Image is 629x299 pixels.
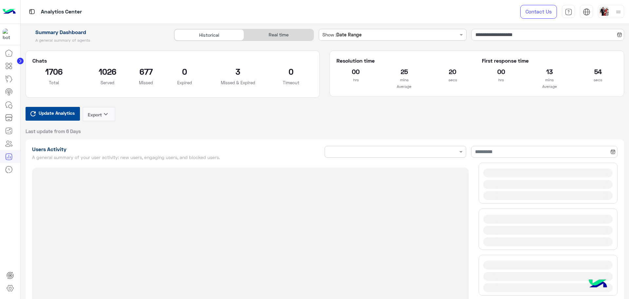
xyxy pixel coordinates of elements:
[270,79,313,86] p: Timeout
[28,8,36,16] img: tab
[139,66,153,77] h2: 677
[562,5,575,19] a: tab
[32,57,313,64] h5: Chats
[41,8,82,16] p: Analytics Center
[244,29,314,41] div: Real time
[174,29,244,41] div: Historical
[216,79,260,86] p: Missed & Expired
[26,128,81,134] span: Last update from 6 Days
[86,66,129,77] h2: 1026
[336,57,472,64] h5: Resolution time
[530,66,569,77] h2: 13
[433,77,472,83] p: secs
[32,66,76,77] h2: 1706
[83,107,115,121] button: Exportkeyboard_arrow_down
[336,77,375,83] p: hrs
[32,79,76,86] p: Total
[614,8,622,16] img: profile
[163,66,206,77] h2: 0
[26,38,167,43] h5: A general summary of agents
[139,79,153,86] p: Missed
[26,29,167,35] h1: Summary Dashboard
[385,66,424,77] h2: 25
[216,66,260,77] h2: 3
[583,8,590,16] img: tab
[520,5,557,19] a: Contact Us
[482,83,617,90] p: Average
[482,66,521,77] h2: 00
[270,66,313,77] h2: 0
[336,66,375,77] h2: 00
[163,79,206,86] p: Expired
[482,77,521,83] p: hrs
[433,66,472,77] h2: 20
[600,7,609,16] img: userImage
[86,79,129,86] p: Served
[579,66,617,77] h2: 54
[102,110,110,118] i: keyboard_arrow_down
[3,29,14,40] img: 1403182699927242
[26,107,80,121] button: Update Analytics
[482,57,617,64] h5: First response time
[530,77,569,83] p: mins
[586,273,609,296] img: hulul-logo.png
[385,77,424,83] p: mins
[565,8,572,16] img: tab
[579,77,617,83] p: secs
[336,83,472,90] p: Average
[3,5,16,19] img: Logo
[37,109,76,117] span: Update Analytics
